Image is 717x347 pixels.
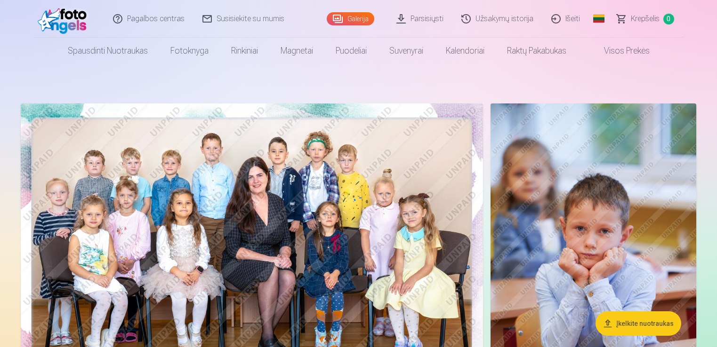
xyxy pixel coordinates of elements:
[324,38,378,64] a: Puodeliai
[159,38,220,64] a: Fotoknyga
[578,38,661,64] a: Visos prekės
[496,38,578,64] a: Raktų pakabukas
[38,4,92,34] img: /fa2
[631,13,660,24] span: Krepšelis
[378,38,435,64] a: Suvenyrai
[269,38,324,64] a: Magnetai
[56,38,159,64] a: Spausdinti nuotraukas
[596,311,681,336] button: Įkelkite nuotraukas
[435,38,496,64] a: Kalendoriai
[220,38,269,64] a: Rinkiniai
[327,12,374,25] a: Galerija
[663,14,674,24] span: 0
